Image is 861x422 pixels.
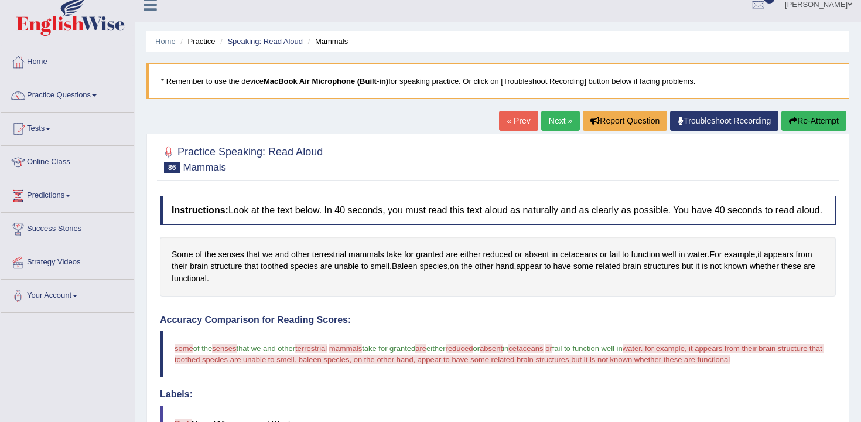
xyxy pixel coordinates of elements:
[160,196,836,225] h4: Look at the text below. In 40 seconds, you must read this text aloud as naturally and as clearly ...
[695,260,699,273] span: Click to see word definition
[172,205,228,215] b: Instructions:
[560,249,597,261] span: Click to see word definition
[329,344,362,353] span: mammals
[503,344,508,353] span: in
[264,77,388,86] b: MacBook Air Microphone (Built-in)
[160,237,836,297] div: . , . , , .
[190,260,208,273] span: Click to see word definition
[541,111,580,131] a: Next »
[291,249,310,261] span: Click to see word definition
[237,344,295,353] span: that we and other
[227,37,303,46] a: Speaking: Read Aloud
[415,344,426,353] span: are
[473,344,480,353] span: or
[172,260,187,273] span: Click to see word definition
[361,260,368,273] span: Click to see word definition
[483,249,513,261] span: Click to see word definition
[312,249,346,261] span: Click to see word definition
[662,249,676,261] span: Click to see word definition
[796,249,812,261] span: Click to see word definition
[245,260,258,273] span: Click to see word definition
[195,249,202,261] span: Click to see word definition
[1,146,134,175] a: Online Class
[404,249,414,261] span: Click to see word definition
[804,260,815,273] span: Click to see word definition
[1,213,134,242] a: Success Stories
[516,260,542,273] span: Click to see word definition
[524,249,549,261] span: Click to see word definition
[600,249,607,261] span: Click to see word definition
[334,260,359,273] span: Click to see word definition
[499,111,538,131] a: « Prev
[622,249,629,261] span: Click to see word definition
[596,260,621,273] span: Click to see word definition
[461,260,472,273] span: Click to see word definition
[160,389,836,400] h4: Labels:
[644,260,679,273] span: Click to see word definition
[687,249,707,261] span: Click to see word definition
[426,344,446,353] span: either
[446,344,473,353] span: reduced
[155,37,176,46] a: Home
[370,260,389,273] span: Click to see word definition
[670,111,778,131] a: Troubleshoot Recording
[204,249,216,261] span: Click to see word definition
[552,344,623,353] span: fail to function well in
[172,249,193,261] span: Click to see word definition
[623,260,641,273] span: Click to see word definition
[172,273,207,285] span: Click to see word definition
[146,63,849,99] blockquote: * Remember to use the device for speaking practice. Or click on [Troubleshoot Recording] button b...
[218,249,244,261] span: Click to see word definition
[475,260,494,273] span: Click to see word definition
[416,249,443,261] span: Click to see word definition
[160,315,836,325] h4: Accuracy Comparison for Reading Scores:
[1,246,134,275] a: Strategy Videos
[450,260,459,273] span: Click to see word definition
[212,344,236,353] span: senses
[631,249,660,261] span: Click to see word definition
[724,249,755,261] span: Click to see word definition
[1,280,134,309] a: Your Account
[210,260,242,273] span: Click to see word definition
[781,111,846,131] button: Re-Attempt
[446,249,458,261] span: Click to see word definition
[295,344,327,353] span: terrestrial
[1,46,134,75] a: Home
[1,79,134,108] a: Practice Questions
[348,249,384,261] span: Click to see word definition
[1,113,134,142] a: Tests
[175,344,193,353] span: some
[262,249,273,261] span: Click to see word definition
[261,260,288,273] span: Click to see word definition
[392,260,418,273] span: Click to see word definition
[183,162,226,173] small: Mammals
[193,344,213,353] span: of the
[160,144,323,173] h2: Practice Speaking: Read Aloud
[460,249,481,261] span: Click to see word definition
[781,260,801,273] span: Click to see word definition
[1,179,134,209] a: Predictions
[551,249,558,261] span: Click to see word definition
[573,260,593,273] span: Click to see word definition
[702,260,708,273] span: Click to see word definition
[750,260,779,273] span: Click to see word definition
[247,249,260,261] span: Click to see word definition
[275,249,289,261] span: Click to see word definition
[320,260,332,273] span: Click to see word definition
[553,260,571,273] span: Click to see word definition
[515,249,522,261] span: Click to see word definition
[387,249,402,261] span: Click to see word definition
[710,260,721,273] span: Click to see word definition
[177,36,215,47] li: Practice
[679,249,685,261] span: Click to see word definition
[724,260,747,273] span: Click to see word definition
[545,344,552,353] span: or
[544,260,551,273] span: Click to see word definition
[496,260,514,273] span: Click to see word definition
[609,249,620,261] span: Click to see word definition
[709,249,722,261] span: Click to see word definition
[480,344,503,353] span: absent
[508,344,543,353] span: cetaceans
[757,249,761,261] span: Click to see word definition
[764,249,794,261] span: Click to see word definition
